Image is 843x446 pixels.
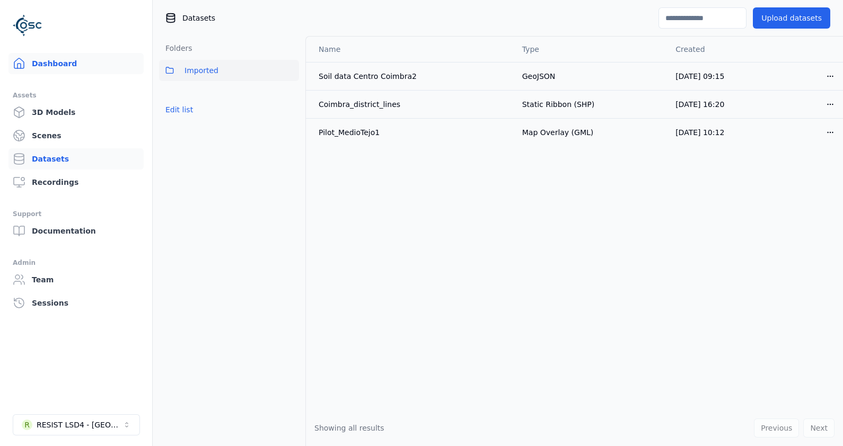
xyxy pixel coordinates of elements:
div: Coimbra_district_lines [319,99,505,110]
a: Recordings [8,172,144,193]
a: Dashboard [8,53,144,74]
button: Upload datasets [753,7,830,29]
span: Imported [185,64,218,77]
div: Admin [13,256,139,269]
a: Documentation [8,220,144,242]
div: Assets [13,89,139,102]
a: 3D Models [8,102,144,123]
button: Edit list [159,100,199,119]
img: Logo [13,11,42,40]
a: Team [8,269,144,290]
span: Datasets [182,13,215,23]
span: [DATE] 10:12 [675,128,724,137]
th: Type [514,37,667,62]
td: Map Overlay (GML) [514,118,667,146]
a: Sessions [8,292,144,314]
div: Support [13,208,139,220]
div: Soil data Centro Coimbra2 [319,71,505,82]
th: Name [306,37,514,62]
div: R [22,420,32,430]
h3: Folders [159,43,192,53]
th: Created [667,37,818,62]
td: GeoJSON [514,62,667,90]
div: RESIST LSD4 - [GEOGRAPHIC_DATA] [37,420,122,430]
span: Showing all results [314,424,384,432]
span: [DATE] 16:20 [675,100,724,109]
a: Scenes [8,125,144,146]
div: Pilot_MedioTejo1 [319,127,505,138]
button: Imported [159,60,299,81]
a: Datasets [8,148,144,170]
span: [DATE] 09:15 [675,72,724,81]
button: Select a workspace [13,414,140,435]
td: Static Ribbon (SHP) [514,90,667,118]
